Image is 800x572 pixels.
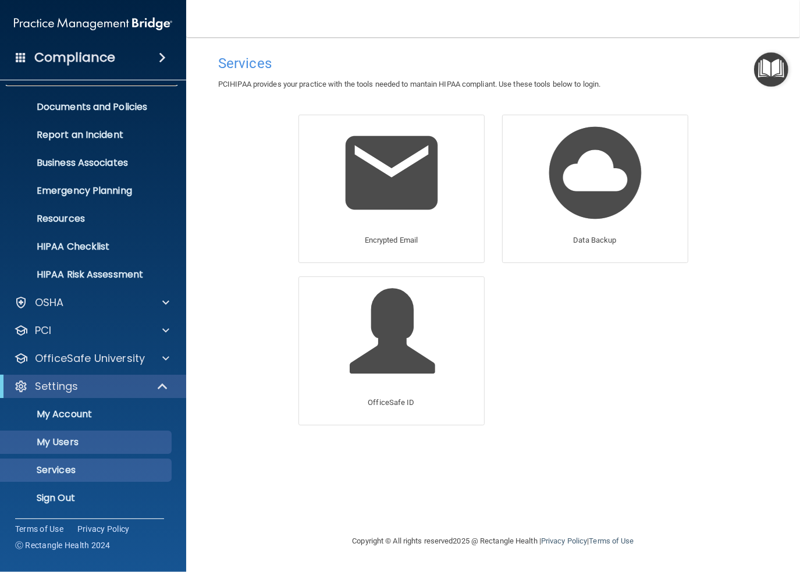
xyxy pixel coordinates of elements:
p: Encrypted Email [365,233,418,247]
img: Data Backup [540,118,650,228]
p: Report an Incident [8,129,166,141]
a: Terms of Use [589,537,634,545]
a: PCI [14,324,169,337]
p: Emergency Planning [8,185,166,197]
p: Settings [35,379,78,393]
p: Documents and Policies [8,101,166,113]
a: Settings [14,379,169,393]
a: Encrypted Email Encrypted Email [298,115,485,263]
p: OSHA [35,296,64,310]
a: Data Backup Data Backup [502,115,688,263]
a: Terms of Use [15,523,63,535]
p: PCI [35,324,51,337]
p: Services [8,464,166,476]
p: HIPAA Risk Assessment [8,269,166,280]
p: OfficeSafe University [35,351,145,365]
a: OfficeSafe ID [298,276,485,425]
img: PMB logo [14,12,172,35]
h4: Services [218,56,768,71]
button: Open Resource Center [754,52,788,87]
p: Data Backup [573,233,616,247]
p: My Users [8,436,166,448]
p: Sign Out [8,492,166,504]
p: My Account [8,408,166,420]
a: OfficeSafe University [14,351,169,365]
span: PCIHIPAA provides your practice with the tools needed to mantain HIPAA compliant. Use these tools... [218,80,600,88]
p: Business Associates [8,157,166,169]
p: Resources [8,213,166,225]
p: HIPAA Checklist [8,241,166,253]
div: Copyright © All rights reserved 2025 @ Rectangle Health | | [281,523,706,560]
img: Encrypted Email [336,118,447,228]
a: OSHA [14,296,169,310]
p: OfficeSafe ID [368,396,414,410]
h4: Compliance [34,49,115,66]
span: Ⓒ Rectangle Health 2024 [15,539,111,551]
a: Privacy Policy [77,523,130,535]
a: Privacy Policy [541,537,587,545]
